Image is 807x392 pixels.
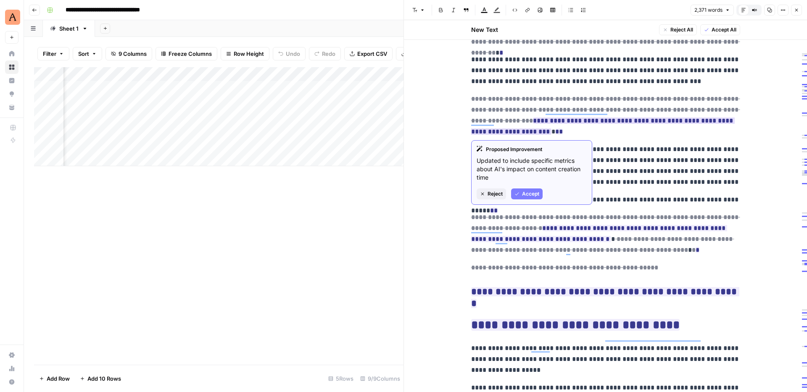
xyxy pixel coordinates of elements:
h2: New Text [471,26,498,34]
a: Your Data [5,101,18,114]
span: Freeze Columns [169,50,212,58]
button: Workspace: Animalz [5,7,18,28]
button: 9 Columns [105,47,152,60]
span: Add 10 Rows [87,374,121,383]
button: Filter [37,47,69,60]
a: Browse [5,60,18,74]
button: Row Height [221,47,269,60]
a: Usage [5,362,18,375]
span: Filter [43,50,56,58]
span: 2,371 words [694,6,723,14]
p: Updated to include specific metrics about AI's impact on content creation time [477,157,587,182]
button: Undo [273,47,306,60]
button: Export CSV [344,47,393,60]
div: 5 Rows [325,372,357,385]
a: Insights [5,74,18,87]
span: Reject [488,190,503,198]
a: Home [5,47,18,60]
button: Reject All [659,24,697,35]
img: Animalz Logo [5,10,20,25]
button: Reject [477,188,506,199]
span: Row Height [234,50,264,58]
span: Redo [322,50,335,58]
button: Help + Support [5,375,18,389]
span: Reject All [670,26,693,34]
button: 2,371 words [691,5,734,16]
span: Accept [522,190,539,198]
button: Add Row [34,372,75,385]
div: Proposed Improvement [477,146,587,153]
span: Accept All [712,26,736,34]
span: Undo [286,50,300,58]
button: Redo [309,47,341,60]
button: Freeze Columns [156,47,217,60]
a: Sheet 1 [43,20,95,37]
button: Sort [73,47,102,60]
button: Add 10 Rows [75,372,126,385]
span: Add Row [47,374,70,383]
div: 9/9 Columns [357,372,403,385]
a: Opportunities [5,87,18,101]
span: Sort [78,50,89,58]
a: Settings [5,348,18,362]
button: Accept [511,188,543,199]
span: 9 Columns [119,50,147,58]
span: Export CSV [357,50,387,58]
div: Sheet 1 [59,24,79,33]
button: Accept All [700,24,740,35]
